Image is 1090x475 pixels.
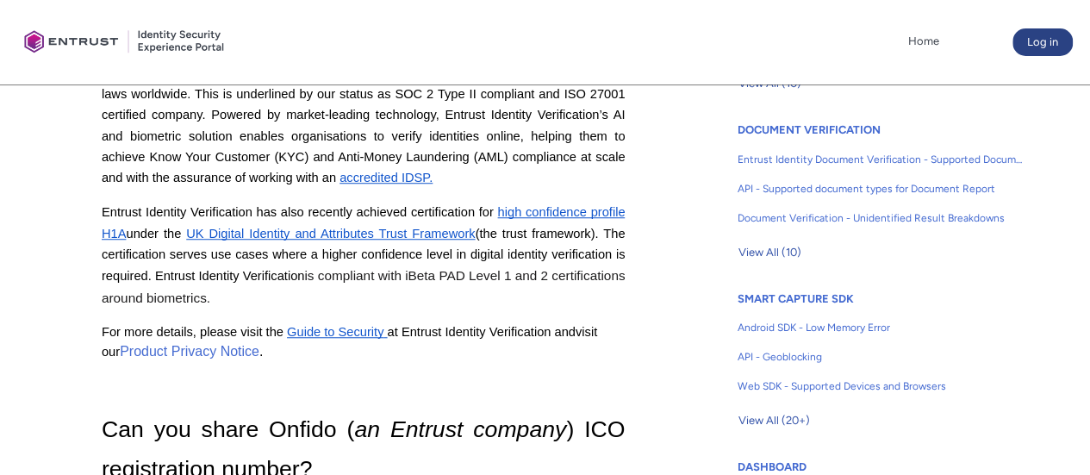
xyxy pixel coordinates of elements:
[737,460,806,473] a: DASHBOARD
[283,325,384,339] a: Guide to Security
[737,292,853,305] a: SMART CAPTURE SDK
[737,174,1023,203] a: API - Supported document types for Document Report
[904,28,944,54] a: Home
[737,145,1023,174] a: Entrust Identity Document Verification - Supported Document type and size
[737,378,1023,394] span: Web SDK - Supported Devices and Browsers
[737,239,801,266] button: View All (10)
[737,320,1023,335] span: Android SDK - Low Memory Error
[737,210,1023,226] span: Document Verification - Unidentified Result Breakdowns
[737,342,1023,372] a: API - Geoblocking
[737,407,810,434] button: View All (20+)
[181,227,475,241] a: UK Digital Identity and Attributes Trust Framework
[102,205,629,240] a: high confidence profile H1A
[737,349,1023,365] span: API - Geoblocking
[259,344,263,359] span: .
[737,203,1023,233] a: Document Verification - Unidentified Result Breakdowns
[120,344,259,359] a: Product Privacy Notice
[737,123,880,136] a: DOCUMENT VERIFICATION
[102,45,629,184] span: We have a comprehensive privacy program designed to comply with this regulation and other data pr...
[737,372,1023,401] a: Web SDK - Supported Devices and Browsers
[287,325,383,339] span: Guide to Security
[339,171,433,184] span: accredited IDSP.
[1012,28,1073,56] button: Log in
[186,227,475,241] span: UK Digital Identity and Attributes Trust Framework
[738,240,800,266] span: View All (10)
[738,408,809,434] span: View All (20+)
[336,171,433,184] a: accredited IDSP.
[102,325,283,339] span: For more details, please visit the
[126,227,181,241] span: under the
[737,181,1023,197] span: API - Supported document types for Document Report
[102,205,494,219] span: Entrust Identity Verification has also recently achieved certification for
[102,268,629,304] span: is compliant with iBeta PAD Level 1 and 2 certifications around biometrics.
[737,313,1023,342] a: Android SDK - Low Memory Error
[354,416,566,442] em: an Entrust company
[737,152,1023,167] span: Entrust Identity Document Verification - Supported Document type and size
[102,227,629,284] span: (the trust framework). The certification serves use cases where a higher confidence level in digi...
